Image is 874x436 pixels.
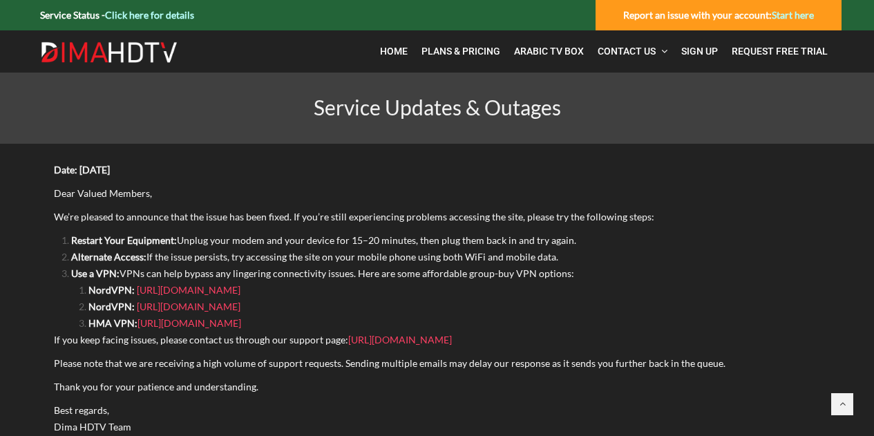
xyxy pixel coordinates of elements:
[71,251,146,263] strong: Alternate Access:
[88,284,135,296] strong: NordVPN:
[54,404,109,416] span: Best regards,
[380,46,408,57] span: Home
[54,381,258,392] span: Thank you for your patience and understanding.
[71,234,177,246] strong: Restart Your Equipment:
[54,334,452,345] span: If you keep facing issues, please contact us through our support page:
[415,37,507,66] a: Plans & Pricing
[623,9,814,21] strong: Report an issue with your account:
[421,46,500,57] span: Plans & Pricing
[137,301,240,312] a: [URL][DOMAIN_NAME]
[348,334,452,345] a: [URL][DOMAIN_NAME]
[105,9,194,21] a: Click here for details
[40,41,178,64] img: Dima HDTV
[674,37,725,66] a: Sign Up
[71,234,576,246] span: Unplug your modem and your device for 15–20 minutes, then plug them back in and try again.
[772,9,814,21] a: Start here
[40,9,194,21] strong: Service Status -
[88,301,135,312] strong: NordVPN:
[71,267,120,279] strong: Use a VPN:
[591,37,674,66] a: Contact Us
[725,37,835,66] a: Request Free Trial
[54,187,152,199] span: Dear Valued Members,
[88,317,137,329] strong: HMA VPN:
[514,46,584,57] span: Arabic TV Box
[373,37,415,66] a: Home
[732,46,828,57] span: Request Free Trial
[54,164,110,176] strong: Date: [DATE]
[54,211,654,222] span: We’re pleased to announce that the issue has been fixed. If you’re still experiencing problems ac...
[54,421,131,433] span: Dima HDTV Team
[681,46,718,57] span: Sign Up
[54,357,725,369] span: Please note that we are receiving a high volume of support requests. Sending multiple emails may ...
[831,393,853,415] a: Back to top
[71,267,574,279] span: VPNs can help bypass any lingering connectivity issues. Here are some affordable group-buy VPN op...
[314,95,561,120] span: Service Updates & Outages
[598,46,656,57] span: Contact Us
[507,37,591,66] a: Arabic TV Box
[137,317,241,329] a: [URL][DOMAIN_NAME]
[137,284,240,296] a: [URL][DOMAIN_NAME]
[71,251,558,263] span: If the issue persists, try accessing the site on your mobile phone using both WiFi and mobile data.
